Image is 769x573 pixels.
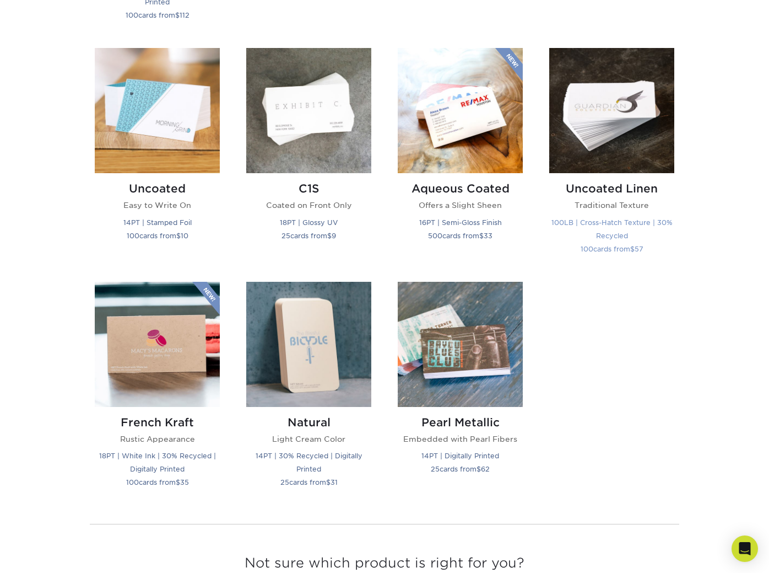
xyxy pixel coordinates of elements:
[630,245,635,253] span: $
[476,465,481,473] span: $
[281,232,336,240] small: cards from
[398,282,523,407] img: Pearl Metallic Business Cards
[95,282,220,502] a: French Kraft Business Cards French Kraft Rustic Appearance 18PT | White Ink | 30% Recycled | Digi...
[581,245,643,253] small: cards from
[127,232,188,240] small: cards from
[484,232,492,240] span: 33
[246,48,371,268] a: C1S Business Cards C1S Coated on Front Only 18PT | Glossy UV 25cards from$9
[176,478,180,486] span: $
[95,433,220,445] p: Rustic Appearance
[180,478,189,486] span: 35
[95,48,220,268] a: Uncoated Business Cards Uncoated Easy to Write On 14PT | Stamped Foil 100cards from$10
[246,282,371,502] a: Natural Business Cards Natural Light Cream Color 14PT | 30% Recycled | Digitally Printed 25cards ...
[732,535,758,562] div: Open Intercom Messenger
[398,182,523,195] h2: Aqueous Coated
[127,232,139,240] span: 100
[479,232,484,240] span: $
[326,478,331,486] span: $
[175,11,180,19] span: $
[481,465,490,473] span: 62
[431,465,490,473] small: cards from
[95,416,220,429] h2: French Kraft
[176,232,181,240] span: $
[398,200,523,211] p: Offers a Slight Sheen
[635,245,643,253] span: 57
[126,478,139,486] span: 100
[549,48,674,173] img: Uncoated Linen Business Cards
[95,48,220,173] img: Uncoated Business Cards
[246,200,371,211] p: Coated on Front Only
[280,478,338,486] small: cards from
[192,282,220,315] img: New Product
[281,232,290,240] span: 25
[126,11,189,19] small: cards from
[246,433,371,445] p: Light Cream Color
[280,478,289,486] span: 25
[256,452,362,473] small: 14PT | 30% Recycled | Digitally Printed
[549,182,674,195] h2: Uncoated Linen
[428,232,492,240] small: cards from
[581,245,593,253] span: 100
[246,182,371,195] h2: C1S
[495,48,523,81] img: New Product
[551,218,673,240] small: 100LB | Cross-Hatch Texture | 30% Recycled
[398,433,523,445] p: Embedded with Pearl Fibers
[95,282,220,407] img: French Kraft Business Cards
[123,218,192,227] small: 14PT | Stamped Foil
[280,218,338,227] small: 18PT | Glossy UV
[95,182,220,195] h2: Uncoated
[398,282,523,502] a: Pearl Metallic Business Cards Pearl Metallic Embedded with Pearl Fibers 14PT | Digitally Printed ...
[332,232,336,240] span: 9
[246,416,371,429] h2: Natural
[398,48,523,268] a: Aqueous Coated Business Cards Aqueous Coated Offers a Slight Sheen 16PT | Semi-Gloss Finish 500ca...
[180,11,189,19] span: 112
[95,200,220,211] p: Easy to Write On
[327,232,332,240] span: $
[398,48,523,173] img: Aqueous Coated Business Cards
[398,416,523,429] h2: Pearl Metallic
[419,218,502,227] small: 16PT | Semi-Gloss Finish
[99,452,216,473] small: 18PT | White Ink | 30% Recycled | Digitally Printed
[428,232,442,240] span: 500
[549,48,674,268] a: Uncoated Linen Business Cards Uncoated Linen Traditional Texture 100LB | Cross-Hatch Texture | 30...
[181,232,188,240] span: 10
[331,478,338,486] span: 31
[126,11,138,19] span: 100
[246,48,371,173] img: C1S Business Cards
[549,200,674,211] p: Traditional Texture
[126,478,189,486] small: cards from
[246,282,371,407] img: Natural Business Cards
[431,465,440,473] span: 25
[421,452,499,460] small: 14PT | Digitally Printed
